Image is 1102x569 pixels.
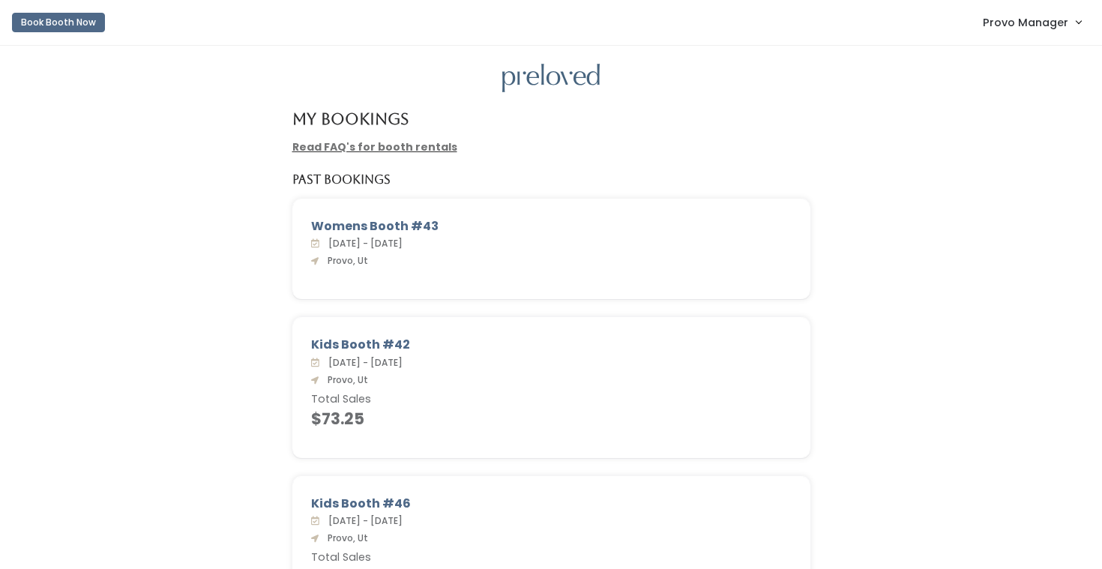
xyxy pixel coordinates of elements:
img: preloved logo [502,64,600,93]
span: Provo, Ut [322,254,368,267]
a: Book Booth Now [12,6,105,39]
h6: Total Sales [311,552,792,564]
h6: Total Sales [311,394,792,406]
h4: My Bookings [292,110,409,127]
a: Read FAQ's for booth rentals [292,139,457,154]
div: Kids Booth #42 [311,336,792,354]
span: Provo, Ut [322,532,368,544]
span: [DATE] - [DATE] [322,356,403,369]
a: Provo Manager [968,6,1096,38]
span: Provo Manager [983,14,1068,31]
div: Kids Booth #46 [311,495,792,513]
button: Book Booth Now [12,13,105,32]
span: [DATE] - [DATE] [322,514,403,527]
h5: Past Bookings [292,173,391,187]
span: [DATE] - [DATE] [322,237,403,250]
h4: $73.25 [311,410,792,427]
span: Provo, Ut [322,373,368,386]
div: Womens Booth #43 [311,217,792,235]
